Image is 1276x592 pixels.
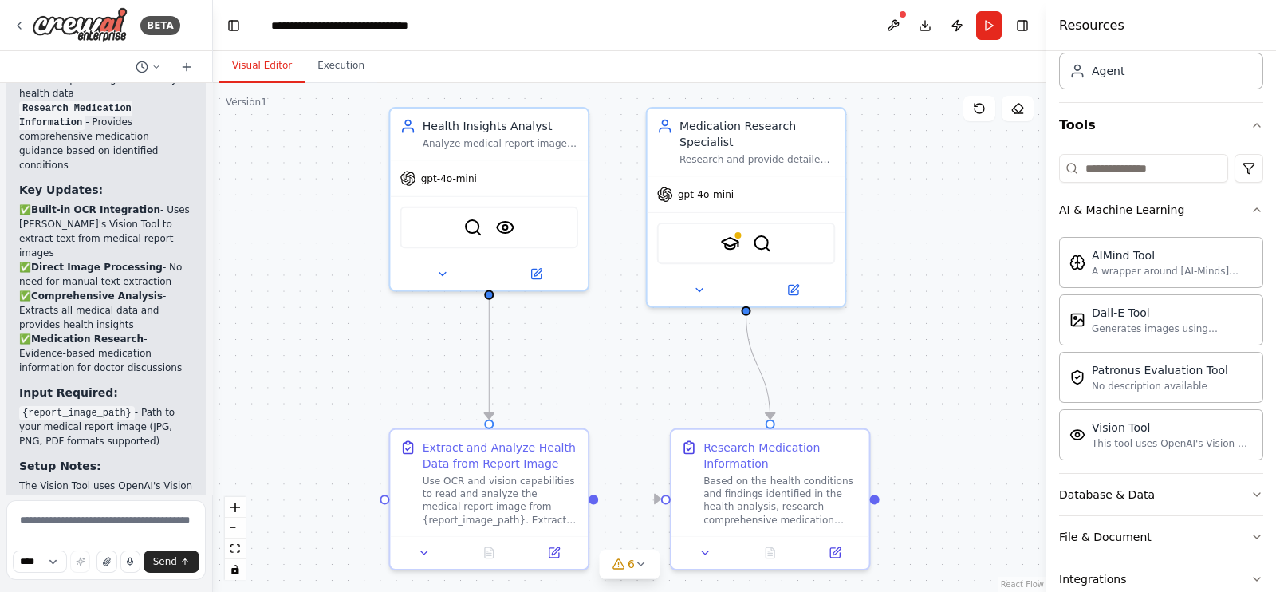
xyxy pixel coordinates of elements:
div: Integrations [1059,571,1126,587]
span: 6 [628,556,635,572]
button: Execution [305,49,377,83]
strong: Medication Research [31,333,144,345]
g: Edge from a8d0d61c-0751-41c4-b3f2-15a550a221ba to 0d569b69-b8ff-455f-a088-feada7ea65bc [481,298,497,419]
div: Research and provide detailed information about medications related to the health conditions iden... [679,153,835,166]
strong: Comprehensive Analysis [31,290,163,302]
div: Extract and Analyze Health Data from Report Image [423,440,578,472]
div: React Flow controls [225,497,246,580]
div: Health Insights AnalystAnalyze medical report images using OCR and vision capabilities to extract... [388,107,589,292]
p: ✅ - Uses [PERSON_NAME]'s Vision Tool to extract text from medical report images ✅ - No need for m... [19,203,193,375]
a: React Flow attribution [1001,580,1044,589]
div: Research Medication InformationBased on the health conditions and findings identified in the heal... [670,428,871,570]
div: Agent [1092,63,1124,79]
button: Send [144,551,199,573]
g: Edge from 9f0b556a-1ec1-4bbd-8e22-24b94d507765 to 9dcfd58c-97cb-4070-8f18-2f7fb852e597 [738,314,778,419]
button: Open in side panel [490,264,581,283]
button: 6 [599,550,660,579]
button: zoom in [225,497,246,518]
button: Tools [1059,103,1263,148]
nav: breadcrumb [271,18,447,34]
g: Edge from 0d569b69-b8ff-455f-a088-feada7ea65bc to 9dcfd58c-97cb-4070-8f18-2f7fb852e597 [599,491,661,507]
button: Switch to previous chat [129,57,167,77]
div: Medication Research SpecialistResearch and provide detailed information about medications related... [646,107,847,308]
div: Based on the health conditions and findings identified in the health analysis, research comprehen... [703,475,859,526]
button: toggle interactivity [225,559,246,580]
div: Medication Research Specialist [679,118,835,150]
div: Crew [1059,3,1263,102]
div: A wrapper around [AI-Minds]([URL][DOMAIN_NAME]). Useful for when you need answers to questions fr... [1092,265,1253,278]
button: Upload files [96,551,116,573]
li: - Provides comprehensive medication guidance based on identified conditions [19,101,193,172]
button: fit view [225,539,246,559]
strong: Input Required: [19,386,118,399]
div: Dall-E Tool [1092,305,1253,321]
img: AIMindTool [1069,255,1085,270]
li: The Vision Tool uses OpenAI's Vision API (no additional setup required if OpenAI is configured) [19,479,193,522]
div: Database & Data [1059,487,1155,503]
button: Improve this prompt [70,551,90,573]
button: File & Document [1059,516,1263,558]
strong: Built-in OCR Integration [31,204,160,215]
img: DallETool [1069,312,1085,328]
code: Research Medication Information [19,101,132,130]
button: Open in side panel [807,543,862,562]
div: This tool uses OpenAI's Vision API to describe the contents of an image. [1092,437,1253,450]
button: No output available [736,543,804,562]
button: AI & Machine Learning [1059,189,1263,231]
img: Logo [32,7,128,43]
button: No output available [455,543,523,562]
img: SerperDevTool [463,218,482,237]
button: Open in side panel [526,543,581,562]
img: VisionTool [495,218,514,237]
div: AIMind Tool [1092,247,1253,263]
img: PatronusEvalTool [1069,369,1085,385]
div: BETA [140,16,180,35]
div: Patronus Evaluation Tool [1092,362,1228,378]
li: - Path to your medical report image (JPG, PNG, PDF formats supported) [19,405,193,448]
strong: Direct Image Processing [31,262,163,273]
strong: Setup Notes: [19,460,101,472]
h4: Resources [1059,16,1124,35]
div: Health Insights Analyst [423,118,578,134]
div: Generates images using OpenAI's Dall-E model. [1092,322,1253,335]
span: gpt-4o-mini [678,188,734,201]
div: AI & Machine Learning [1059,202,1184,218]
code: {report_image_path} [19,406,135,420]
div: AI & Machine Learning [1059,231,1263,473]
button: Hide left sidebar [223,14,245,37]
div: Vision Tool [1092,420,1253,436]
button: Start a new chat [174,57,199,77]
div: Extract and Analyze Health Data from Report ImageUse OCR and vision capabilities to read and anal... [388,428,589,570]
img: SerperDevTool [753,234,772,253]
img: SerplyScholarSearchTool [720,234,739,253]
div: Research Medication Information [703,440,859,472]
strong: Key Updates: [19,184,103,196]
button: zoom out [225,518,246,539]
img: VisionTool [1069,427,1085,443]
button: Visual Editor [219,49,305,83]
button: Open in side panel [748,280,839,299]
button: Database & Data [1059,474,1263,515]
div: Analyze medical report images using OCR and vision capabilities to extract text data from {report... [423,137,578,150]
div: Version 1 [226,96,267,109]
button: Click to speak your automation idea [120,551,140,573]
div: No description available [1092,380,1228,393]
button: Hide right sidebar [1011,14,1034,37]
span: gpt-4o-mini [421,172,477,185]
div: File & Document [1059,529,1152,545]
span: Send [153,555,177,568]
div: Use OCR and vision capabilities to read and analyze the medical report image from {report_image_p... [423,475,578,526]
